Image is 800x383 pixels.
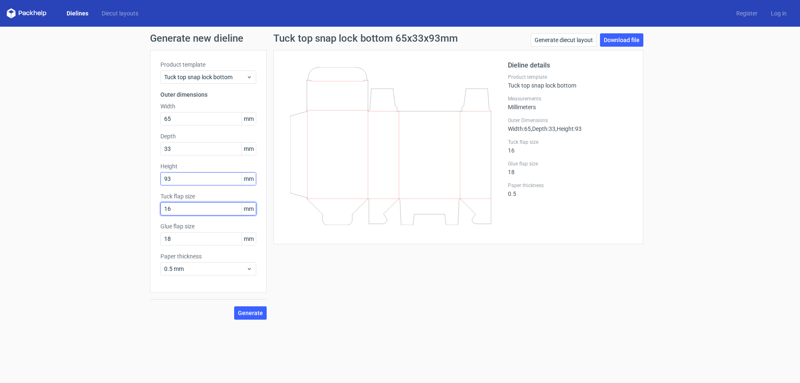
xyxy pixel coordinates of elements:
[160,102,256,110] label: Width
[508,60,633,70] h2: Dieline details
[508,139,633,154] div: 16
[508,182,633,197] div: 0.5
[95,9,145,18] a: Diecut layouts
[508,160,633,175] div: 18
[508,74,633,80] label: Product template
[508,95,633,102] label: Measurements
[241,203,256,215] span: mm
[508,160,633,167] label: Glue flap size
[164,73,246,81] span: Tuck top snap lock bottom
[531,125,555,132] span: , Depth : 33
[508,139,633,145] label: Tuck flap size
[160,90,256,99] h3: Outer dimensions
[60,9,95,18] a: Dielines
[508,125,531,132] span: Width : 65
[238,310,263,316] span: Generate
[508,95,633,110] div: Millimeters
[164,265,246,273] span: 0.5 mm
[160,60,256,69] label: Product template
[150,33,650,43] h1: Generate new dieline
[600,33,643,47] a: Download file
[764,9,793,18] a: Log in
[241,233,256,245] span: mm
[508,117,633,124] label: Outer Dimensions
[555,125,582,132] span: , Height : 93
[508,182,633,189] label: Paper thickness
[160,252,256,260] label: Paper thickness
[273,33,458,43] h1: Tuck top snap lock bottom 65x33x93mm
[241,113,256,125] span: mm
[160,222,256,230] label: Glue flap size
[508,74,633,89] div: Tuck top snap lock bottom
[241,173,256,185] span: mm
[160,162,256,170] label: Height
[241,143,256,155] span: mm
[234,306,267,320] button: Generate
[160,132,256,140] label: Depth
[160,192,256,200] label: Tuck flap size
[531,33,597,47] a: Generate diecut layout
[730,9,764,18] a: Register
